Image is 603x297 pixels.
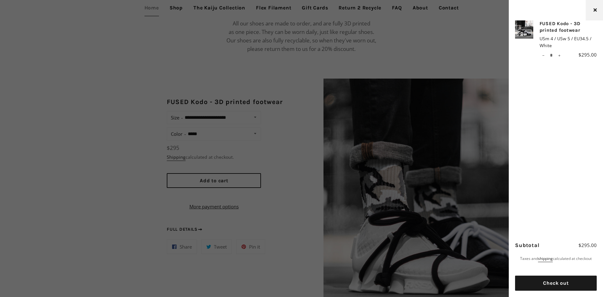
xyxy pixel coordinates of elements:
[515,256,597,261] p: Taxes and calculated at checkout
[515,242,540,248] span: Subtotal
[540,35,597,49] span: USm 4 / USw 5 / EU34.5 / White
[556,51,563,60] button: Increase item quantity by one
[562,51,597,58] div: $295.00
[538,256,553,262] a: shipping
[579,242,597,248] span: $295.00
[540,51,547,60] button: Reduce item quantity by one
[515,276,597,291] button: Check out
[540,51,563,60] input: quantity
[515,20,533,39] img: FUSED Kodo - 3D printed footwear
[540,20,597,34] a: FUSED Kodo - 3D printed footwear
